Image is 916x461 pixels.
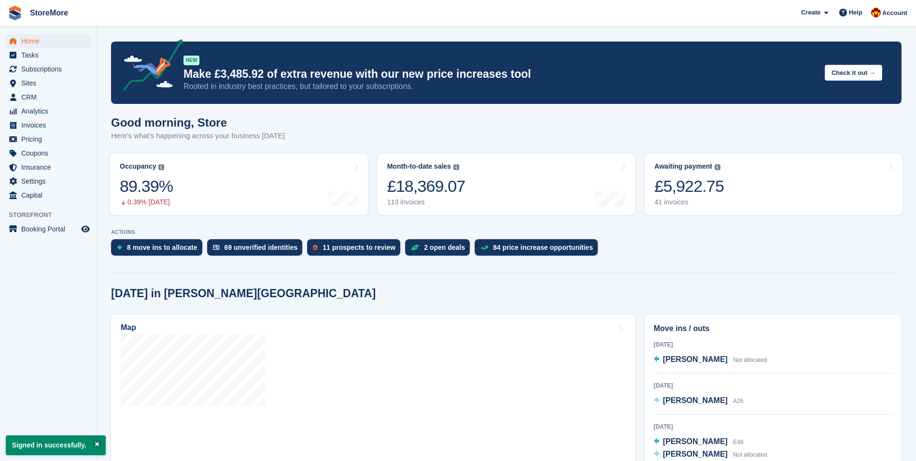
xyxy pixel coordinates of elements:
a: [PERSON_NAME] E48 [654,436,744,448]
span: CRM [21,90,79,104]
a: Month-to-date sales £18,369.07 113 invoices [378,154,635,215]
a: 8 move ins to allocate [111,239,207,260]
div: NEW [183,56,199,65]
img: prospect-51fa495bee0391a8d652442698ab0144808aea92771e9ea1ae160a38d050c398.svg [313,245,318,250]
a: Preview store [80,223,91,235]
img: Store More Team [871,8,881,17]
div: 89.39% [120,176,173,196]
img: icon-info-grey-7440780725fd019a000dd9b08b2336e03edf1995a4989e88bcd33f0948082b44.svg [715,164,720,170]
div: 0.39% [DATE] [120,198,173,206]
img: stora-icon-8386f47178a22dfd0bd8f6a31ec36ba5ce8667c1dd55bd0f319d3a0aa187defe.svg [8,6,22,20]
span: Sites [21,76,79,90]
span: E48 [733,439,743,446]
img: icon-info-grey-7440780725fd019a000dd9b08b2336e03edf1995a4989e88bcd33f0948082b44.svg [158,164,164,170]
span: Not allocated [733,451,767,458]
span: Subscriptions [21,62,79,76]
div: Occupancy [120,162,156,171]
p: Make £3,485.92 of extra revenue with our new price increases tool [183,67,817,81]
div: 84 price increase opportunities [493,244,593,251]
h2: Map [121,323,136,332]
div: 11 prospects to review [323,244,395,251]
h1: Good morning, Store [111,116,285,129]
div: 8 move ins to allocate [127,244,197,251]
div: [DATE] [654,422,892,431]
span: Pricing [21,132,79,146]
a: StoreMore [26,5,72,21]
a: menu [5,132,91,146]
p: ACTIONS [111,229,902,235]
span: [PERSON_NAME] [663,396,728,404]
img: icon-info-grey-7440780725fd019a000dd9b08b2336e03edf1995a4989e88bcd33f0948082b44.svg [453,164,459,170]
a: Occupancy 89.39% 0.39% [DATE] [110,154,368,215]
a: 84 price increase opportunities [475,239,603,260]
a: menu [5,76,91,90]
a: menu [5,104,91,118]
img: price-adjustments-announcement-icon-8257ccfd72463d97f412b2fc003d46551f7dbcb40ab6d574587a9cd5c0d94... [115,39,183,94]
div: Awaiting payment [654,162,712,171]
span: Coupons [21,146,79,160]
a: menu [5,222,91,236]
button: Check it out → [825,65,882,81]
span: [PERSON_NAME] [663,437,728,446]
p: Signed in successfully. [6,435,106,455]
span: Account [882,8,907,18]
img: price_increase_opportunities-93ffe204e8149a01c8c9dc8f82e8f89637d9d84a8eef4429ea346261dce0b2c0.svg [480,245,488,250]
span: Invoices [21,118,79,132]
a: menu [5,160,91,174]
div: Month-to-date sales [387,162,451,171]
div: 41 invoices [654,198,724,206]
div: 113 invoices [387,198,465,206]
div: 2 open deals [424,244,465,251]
span: Help [849,8,862,17]
div: 69 unverified identities [225,244,298,251]
a: menu [5,188,91,202]
a: [PERSON_NAME] A26 [654,395,744,407]
p: Rooted in industry best practices, but tailored to your subscriptions. [183,81,817,92]
a: menu [5,62,91,76]
span: Booking Portal [21,222,79,236]
span: Not allocated [733,357,767,363]
a: menu [5,34,91,48]
span: [PERSON_NAME] [663,355,728,363]
h2: Move ins / outs [654,323,892,334]
div: £5,922.75 [654,176,724,196]
img: verify_identity-adf6edd0f0f0b5bbfe63781bf79b02c33cf7c696d77639b501bdc392416b5a36.svg [213,245,220,250]
a: Awaiting payment £5,922.75 41 invoices [645,154,902,215]
a: 69 unverified identities [207,239,308,260]
a: [PERSON_NAME] Not allocated [654,448,767,461]
p: Here's what's happening across your business [DATE] [111,130,285,142]
a: 2 open deals [405,239,475,260]
a: menu [5,174,91,188]
a: menu [5,118,91,132]
span: [PERSON_NAME] [663,450,728,458]
img: move_ins_to_allocate_icon-fdf77a2bb77ea45bf5b3d319d69a93e2d87916cf1d5bf7949dd705db3b84f3ca.svg [117,245,122,250]
a: 11 prospects to review [307,239,405,260]
div: [DATE] [654,381,892,390]
span: Storefront [9,210,96,220]
span: Create [801,8,820,17]
div: £18,369.07 [387,176,465,196]
a: menu [5,48,91,62]
h2: [DATE] in [PERSON_NAME][GEOGRAPHIC_DATA] [111,287,376,300]
span: Analytics [21,104,79,118]
a: menu [5,146,91,160]
span: Capital [21,188,79,202]
div: [DATE] [654,340,892,349]
a: [PERSON_NAME] Not allocated [654,354,767,366]
a: menu [5,90,91,104]
span: Settings [21,174,79,188]
span: Home [21,34,79,48]
span: Insurance [21,160,79,174]
img: deal-1b604bf984904fb50ccaf53a9ad4b4a5d6e5aea283cecdc64d6e3604feb123c2.svg [411,244,419,251]
span: Tasks [21,48,79,62]
span: A26 [733,398,743,404]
